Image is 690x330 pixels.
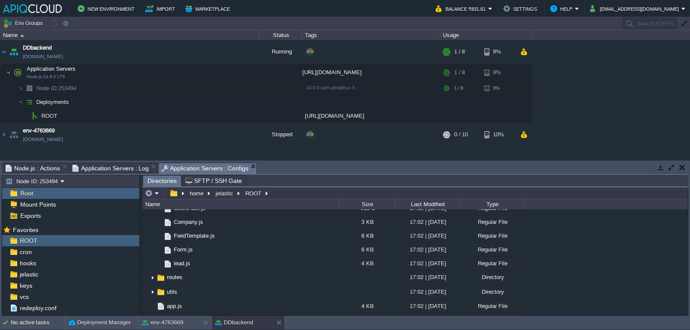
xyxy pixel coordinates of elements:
img: APIQCloud [3,4,62,13]
img: AMDAwAAAACH5BAEAAAAALAAAAAABAAEAAAICRAEAOw== [149,286,156,299]
img: AMDAwAAAACH5BAEAAAAALAAAAAABAAEAAAICRAEAOw== [156,243,163,256]
span: 253494 [35,85,78,92]
div: 17:02 | [DATE] [395,243,459,256]
div: Size [339,199,395,209]
a: lead.js [172,260,191,267]
img: AMDAwAAAACH5BAEAAAAALAAAAAABAAEAAAICRAEAOw== [23,109,28,123]
a: Node ID:253494 [35,85,78,92]
div: 9% [484,64,512,81]
img: AMDAwAAAACH5BAEAAAAALAAAAAABAAEAAAICRAEAOw== [156,302,166,311]
button: [EMAIL_ADDRESS][DOMAIN_NAME] [590,3,681,14]
span: Application Servers : Configs [161,163,248,174]
div: Regular File [459,257,524,270]
button: DDbackend [215,318,253,327]
a: DDbackend [23,44,52,52]
a: cron [18,248,33,256]
a: app.js [166,302,183,310]
div: Regular File [459,229,524,242]
div: 465 B [339,313,395,327]
div: 0 / 10 [454,123,468,146]
a: [DOMAIN_NAME] [23,52,63,61]
a: Exports [19,212,42,220]
img: AMDAwAAAACH5BAEAAAAALAAAAAABAAEAAAICRAEAOw== [163,232,172,241]
div: Usage [441,30,532,40]
div: Type [460,199,524,209]
div: 6 KB [339,243,395,256]
a: ROOT [18,237,39,245]
img: AMDAwAAAACH5BAEAAAAALAAAAAABAAEAAAICRAEAOw== [163,259,172,269]
a: utils [166,288,179,295]
img: AMDAwAAAACH5BAEAAAAALAAAAAABAAEAAAICRAEAOw== [6,64,11,81]
span: Directories [147,176,177,186]
div: Running [259,40,302,63]
div: 17:02 | [DATE] [395,270,459,284]
span: vcs [18,293,30,301]
div: 17:02 | [DATE] [395,215,459,229]
a: [DOMAIN_NAME] [23,135,63,144]
a: jelastic [18,270,40,278]
div: 17:02 | [DATE] [395,313,459,327]
div: Regular File [459,313,524,327]
span: ROOT [41,112,59,119]
span: Node.js : Actions [6,163,60,173]
a: FieldTemplate.js [172,232,216,239]
img: AMDAwAAAACH5BAEAAAAALAAAAAABAAEAAAICRAEAOw== [156,273,166,283]
div: Regular File [459,243,524,256]
span: 24.9.0-npm-almalinux-9 [306,85,355,90]
div: Directory [459,285,524,299]
div: Regular File [459,299,524,313]
button: Settings [503,3,539,14]
a: Form.js [172,246,194,253]
img: AMDAwAAAACH5BAEAAAAALAAAAAABAAEAAAICRAEAOw== [23,82,35,95]
span: Application Servers [26,65,77,72]
button: Deployment Manager [69,318,131,327]
a: Deployments [35,98,70,106]
a: keys [18,282,34,289]
div: 4 KB [339,299,395,313]
div: No active tasks [11,316,65,330]
span: env-4763669 [23,126,55,135]
div: 17:02 | [DATE] [395,257,459,270]
span: Company.js [172,218,204,226]
button: ROOT [244,189,263,197]
button: New Environment [78,3,137,14]
div: 17:02 | [DATE] [395,299,459,313]
button: env-4763669 [142,318,183,327]
div: 10% [484,123,512,146]
span: redeploy.conf [18,304,58,312]
div: 1 / 8 [454,40,465,63]
a: hooks [18,259,38,267]
div: 6 KB [339,229,395,242]
div: 3 KB [339,215,395,229]
div: 9% [484,82,512,95]
div: 1 / 8 [454,82,463,95]
a: Root [19,189,34,197]
a: Mount Points [19,201,57,208]
img: AMDAwAAAACH5BAEAAAAALAAAAAABAAEAAAICRAEAOw== [156,257,163,270]
div: Tags [303,30,440,40]
img: AMDAwAAAACH5BAEAAAAALAAAAAABAAEAAAICRAEAOw== [142,313,149,327]
div: Regular File [459,215,524,229]
button: Node ID: 253494 [6,177,60,185]
button: Help [550,3,575,14]
button: Import [145,3,178,14]
img: AMDAwAAAACH5BAEAAAAALAAAAAABAAEAAAICRAEAOw== [156,215,163,229]
button: Env Groups [3,17,46,29]
img: AMDAwAAAACH5BAEAAAAALAAAAAABAAEAAAICRAEAOw== [28,109,41,123]
div: Stopped [259,123,302,146]
button: Balance ₹831.61 [436,3,488,14]
div: [URL][DOMAIN_NAME] [302,109,440,123]
a: routes [166,273,184,281]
